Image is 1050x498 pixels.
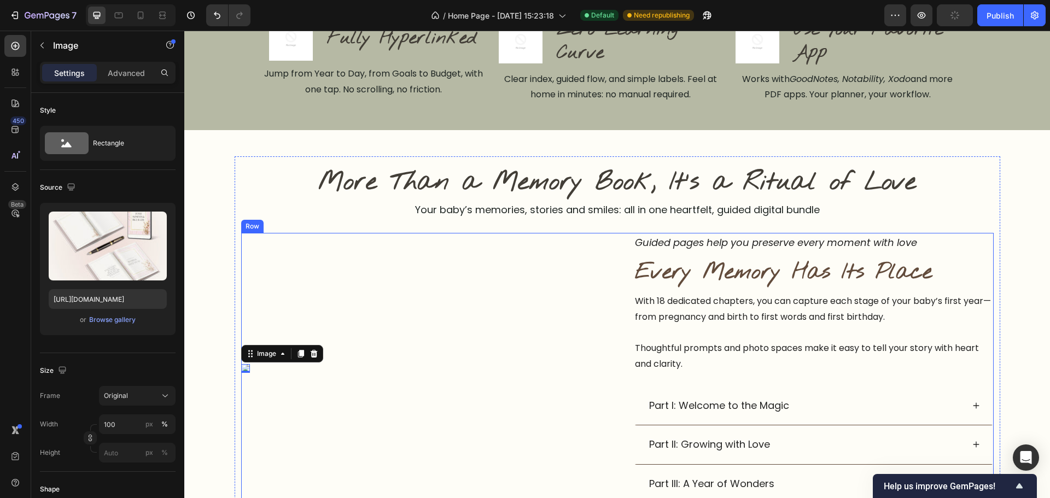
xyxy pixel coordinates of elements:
button: Browse gallery [89,314,136,325]
div: Style [40,106,56,115]
p: Part I: Welcome to the Magic [465,366,605,384]
label: Height [40,448,60,458]
p: Thoughtful prompts and photo spaces make it easy to tell your story with heart and clarity. [451,310,808,342]
div: px [145,448,153,458]
div: Image [71,318,94,328]
label: Width [40,419,58,429]
iframe: Design area [184,31,1050,498]
span: or [80,313,86,326]
div: % [161,419,168,429]
div: Size [40,364,69,378]
button: Show survey - Help us improve GemPages! [884,479,1026,493]
div: Browse gallery [89,315,136,325]
button: px [158,418,171,431]
button: 7 [4,4,81,26]
p: Part III: A Year of Wonders [465,444,590,462]
span: Help us improve GemPages! [884,481,1013,491]
p: Works with and more PDF apps. Your planner, your workflow. [552,41,774,73]
button: Original [99,386,176,406]
div: Open Intercom Messenger [1013,444,1039,471]
div: Rectangle [93,131,160,156]
span: / [443,10,446,21]
span: Need republishing [634,10,690,20]
h2: More Than a Memory Book, It’s a Ritual of Love [57,134,809,169]
h2: Every Memory Has Its Place [450,227,809,257]
div: px [145,419,153,429]
p: Part II: Growing with Love [465,405,586,423]
p: With 18 dedicated chapters, you can capture each stage of your baby’s first year—from pregnancy a... [451,263,808,295]
button: % [143,418,156,431]
span: Original [104,391,128,401]
img: gempages_570786139154154648-f91737a8-49ca-4676-bff9-c8807949902d.jpg [57,333,66,342]
p: Guided pages help you preserve every moment with love [451,203,808,221]
div: Shape [40,484,60,494]
button: % [143,446,156,459]
input: https://example.com/image.jpg [49,289,167,309]
div: Source [40,180,78,195]
button: px [158,446,171,459]
p: Your baby’s memories, stories and smiles: all in one heartfelt, guided digital bundle [58,171,808,188]
p: Advanced [108,67,145,79]
i: GoodNotes, Notability, Xodo [605,42,726,55]
div: Row [59,191,77,201]
div: 450 [10,116,26,125]
img: preview-image [49,212,167,280]
p: Settings [54,67,85,79]
div: Publish [987,10,1014,21]
p: Jump from Year to Day, from Goals to Budget, with one tap. No scrolling, no friction. [79,36,300,67]
div: % [161,448,168,458]
input: px% [99,443,176,462]
label: Frame [40,391,60,401]
div: Beta [8,200,26,209]
span: Default [591,10,614,20]
p: Image [53,39,146,52]
button: Publish [977,4,1023,26]
div: Undo/Redo [206,4,250,26]
input: px% [99,414,176,434]
p: Clear index, guided flow, and simple labels. Feel at home in minutes: no manual required. [316,41,537,73]
span: Home Page - [DATE] 15:23:18 [448,10,554,21]
p: 7 [72,9,77,22]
